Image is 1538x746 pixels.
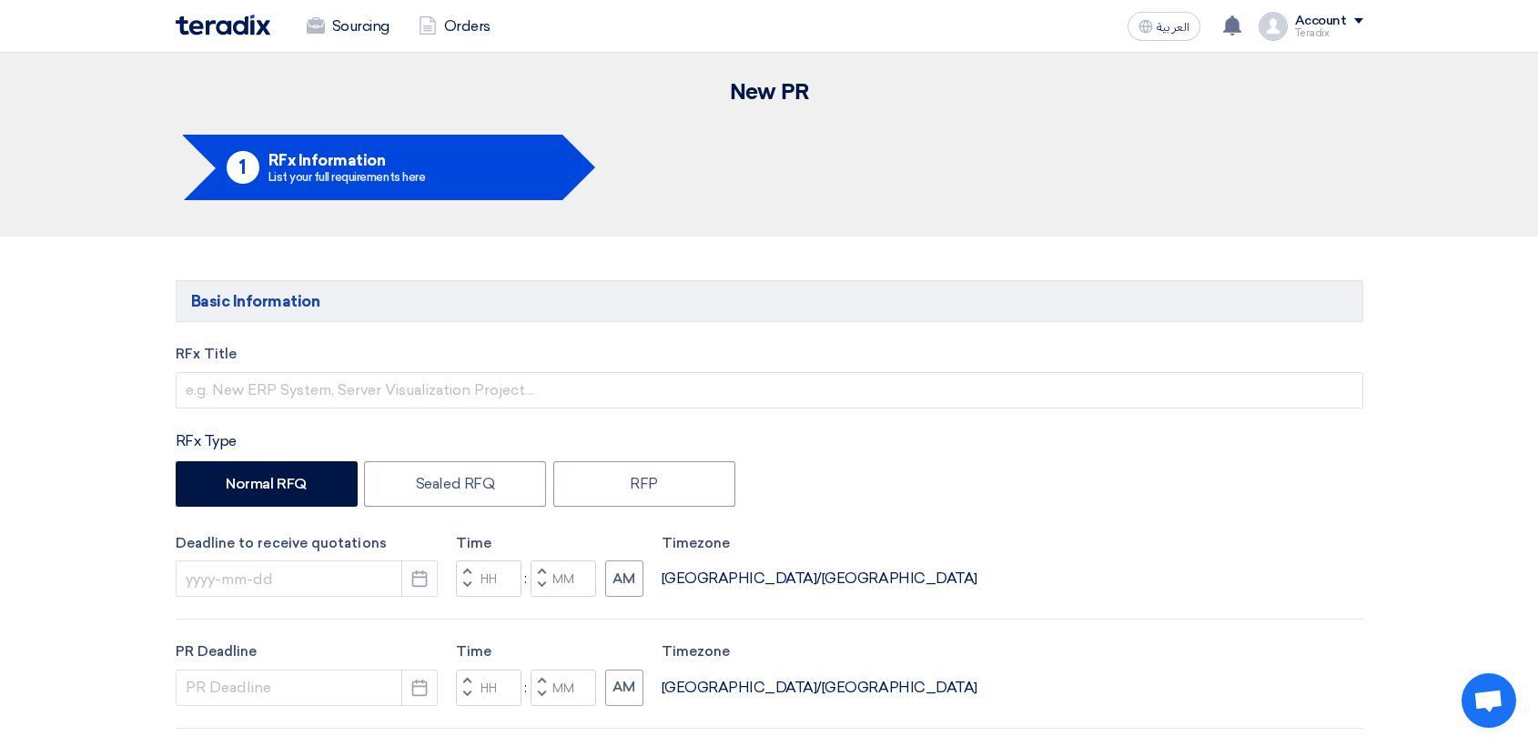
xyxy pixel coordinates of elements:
div: Account [1295,14,1347,29]
div: RFx Type [176,430,1363,452]
div: List your full requirements here [268,171,426,183]
label: Time [456,533,643,554]
label: Timezone [662,533,977,554]
div: [GEOGRAPHIC_DATA]/[GEOGRAPHIC_DATA] [662,568,977,590]
input: Minutes [531,670,596,706]
label: RFP [553,461,735,507]
div: 1 [227,151,259,184]
div: : [521,677,531,699]
label: Deadline to receive quotations [176,533,438,554]
button: العربية [1128,12,1200,41]
input: Hours [456,670,521,706]
input: Minutes [531,560,596,597]
button: AM [605,670,643,706]
input: PR Deadline [176,670,438,706]
h2: New PR [176,80,1363,106]
div: Teradix [1295,28,1363,38]
img: profile_test.png [1259,12,1288,41]
div: [GEOGRAPHIC_DATA]/[GEOGRAPHIC_DATA] [662,677,977,699]
label: Normal RFQ [176,461,358,507]
img: Teradix logo [176,15,270,35]
input: yyyy-mm-dd [176,560,438,597]
button: AM [605,560,643,597]
h5: RFx Information [268,152,426,168]
div: : [521,568,531,590]
input: Hours [456,560,521,597]
div: Open chat [1462,673,1516,728]
label: RFx Title [176,344,1363,365]
h5: Basic Information [176,280,1363,322]
input: e.g. New ERP System, Server Visualization Project... [176,372,1363,408]
label: Sealed RFQ [364,461,546,507]
a: Sourcing [292,6,404,46]
label: Time [456,641,643,662]
label: Timezone [662,641,977,662]
a: Orders [404,6,505,46]
span: العربية [1157,21,1189,34]
label: PR Deadline [176,641,438,662]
